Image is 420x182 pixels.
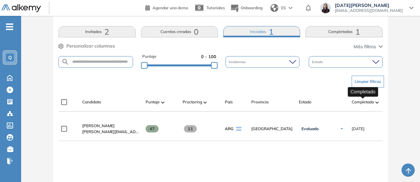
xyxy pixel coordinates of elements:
span: Evaluado [301,126,319,131]
button: Completadas1 [305,26,382,37]
button: Más filtros [354,43,383,50]
span: [EMAIL_ADDRESS][DOMAIN_NAME] [335,8,403,13]
span: País [225,99,233,105]
img: [missing "en.ARROW_ALT" translation] [161,101,164,103]
img: [missing "en.ARROW_ALT" translation] [203,101,207,103]
span: Completado [352,99,374,105]
i: - [6,26,13,27]
img: world [270,4,278,12]
button: Cuentas creadas0 [141,26,218,37]
span: Puntaje [146,99,160,105]
span: Tutoriales [206,5,225,10]
span: Proctoring [183,99,202,105]
button: Onboarding [230,1,262,15]
span: [GEOGRAPHIC_DATA] [251,126,294,132]
img: SEARCH_ALT [61,58,69,66]
span: Candidato [82,99,101,105]
button: Limpiar filtros [352,76,384,88]
div: Completado [348,87,378,96]
span: ARG [225,126,233,132]
span: Provincia [251,99,268,105]
span: Estado [299,99,311,105]
span: [PERSON_NAME] [82,123,115,128]
span: Más filtros [354,43,376,50]
button: Invitados2 [58,26,135,37]
span: [DATE][PERSON_NAME] [335,3,403,8]
button: Personalizar columnas [58,43,115,50]
span: [PERSON_NAME][EMAIL_ADDRESS][DOMAIN_NAME] [82,129,140,135]
span: ES [281,5,286,11]
img: [missing "en.ARROW_ALT" translation] [375,101,379,103]
span: 11 [184,125,197,132]
div: Incidencias [226,56,299,68]
span: Agendar una demo [153,5,188,10]
img: Logo [1,4,41,13]
span: Incidencias [229,59,247,64]
span: [DATE] [352,126,365,132]
span: 0 - 100 [201,54,216,60]
span: Estado [312,59,324,64]
a: [PERSON_NAME] [82,123,140,129]
img: arrow [289,7,293,9]
span: Personalizar columnas [66,43,115,50]
span: Onboarding [241,5,262,10]
span: Q [8,55,12,60]
div: Estado [309,56,383,68]
img: Ícono de flecha [340,127,344,131]
span: Puntaje [142,54,157,60]
span: 47 [146,125,158,132]
a: Agendar una demo [145,3,188,11]
button: Iniciadas1 [223,26,300,37]
img: ARG [236,127,241,131]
